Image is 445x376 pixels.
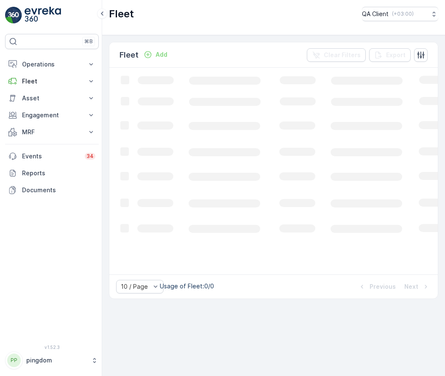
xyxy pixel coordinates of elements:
[22,186,95,194] p: Documents
[22,60,82,69] p: Operations
[5,148,99,165] a: Events34
[22,94,82,102] p: Asset
[22,128,82,136] p: MRF
[86,153,94,160] p: 34
[5,182,99,199] a: Documents
[404,282,418,291] p: Next
[120,49,139,61] p: Fleet
[386,51,406,59] p: Export
[22,111,82,119] p: Engagement
[84,38,93,45] p: ⌘B
[5,107,99,124] button: Engagement
[5,73,99,90] button: Fleet
[362,7,438,21] button: QA Client(+03:00)
[109,7,134,21] p: Fleet
[370,282,396,291] p: Previous
[5,351,99,369] button: PPpingdom
[324,51,361,59] p: Clear Filters
[5,124,99,141] button: MRF
[160,282,214,290] p: Usage of Fleet : 0/0
[392,11,414,17] p: ( +03:00 )
[140,50,171,60] button: Add
[403,282,431,292] button: Next
[357,282,397,292] button: Previous
[362,10,389,18] p: QA Client
[26,356,87,365] p: pingdom
[5,7,22,24] img: logo
[22,152,80,160] p: Events
[307,48,366,62] button: Clear Filters
[25,7,61,24] img: logo_light-DOdMpM7g.png
[5,56,99,73] button: Operations
[5,345,99,350] span: v 1.52.3
[369,48,411,62] button: Export
[5,90,99,107] button: Asset
[22,77,82,86] p: Fleet
[5,165,99,182] a: Reports
[7,354,21,367] div: PP
[22,169,95,177] p: Reports
[156,50,167,59] p: Add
